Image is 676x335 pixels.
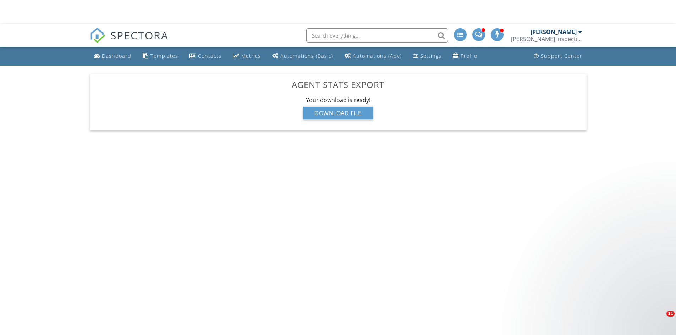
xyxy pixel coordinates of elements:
[91,50,134,63] a: Dashboard
[652,311,669,328] iframe: Intercom live chat
[90,28,105,43] img: The Best Home Inspection Software - Spectora
[241,52,261,59] div: Metrics
[303,107,373,119] div: Download File
[420,52,441,59] div: Settings
[531,50,585,63] a: Support Center
[230,50,264,63] a: Metrics
[90,34,169,49] a: SPECTORA
[353,52,402,59] div: Automations (Adv)
[531,28,577,35] div: [PERSON_NAME]
[140,50,181,63] a: Templates
[102,52,131,59] div: Dashboard
[666,311,675,317] span: 11
[198,52,221,59] div: Contacts
[511,35,582,43] div: Donofrio Inspections
[306,28,448,43] input: Search everything...
[187,50,224,63] a: Contacts
[410,50,444,63] a: Settings
[461,52,477,59] div: Profile
[95,80,581,89] h3: Agent Stats Export
[150,52,178,59] div: Templates
[541,52,582,59] div: Support Center
[280,52,333,59] div: Automations (Basic)
[450,50,480,63] a: Company Profile
[110,28,169,43] span: SPECTORA
[342,50,405,63] a: Automations (Advanced)
[269,50,336,63] a: Automations (Basic)
[95,96,581,104] div: Your download is ready!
